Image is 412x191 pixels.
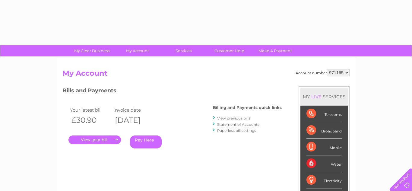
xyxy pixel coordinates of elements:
[113,45,163,56] a: My Account
[217,122,259,127] a: Statement of Accounts
[250,45,300,56] a: Make A Payment
[68,135,121,144] a: .
[300,88,348,105] div: MY SERVICES
[112,106,155,114] td: Invoice date
[62,86,282,97] h3: Bills and Payments
[68,106,112,114] td: Your latest bill
[306,122,342,139] div: Broadband
[159,45,208,56] a: Services
[62,69,350,81] h2: My Account
[213,105,282,110] h4: Billing and Payments quick links
[306,155,342,172] div: Water
[296,69,350,76] div: Account number
[310,94,323,100] div: LIVE
[204,45,254,56] a: Customer Help
[217,116,250,120] a: View previous bills
[112,114,155,126] th: [DATE]
[130,135,162,148] a: Pay Here
[306,106,342,122] div: Telecoms
[306,139,342,155] div: Mobile
[67,45,117,56] a: My Clear Business
[68,114,112,126] th: £30.90
[306,172,342,189] div: Electricity
[217,128,256,133] a: Paperless bill settings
